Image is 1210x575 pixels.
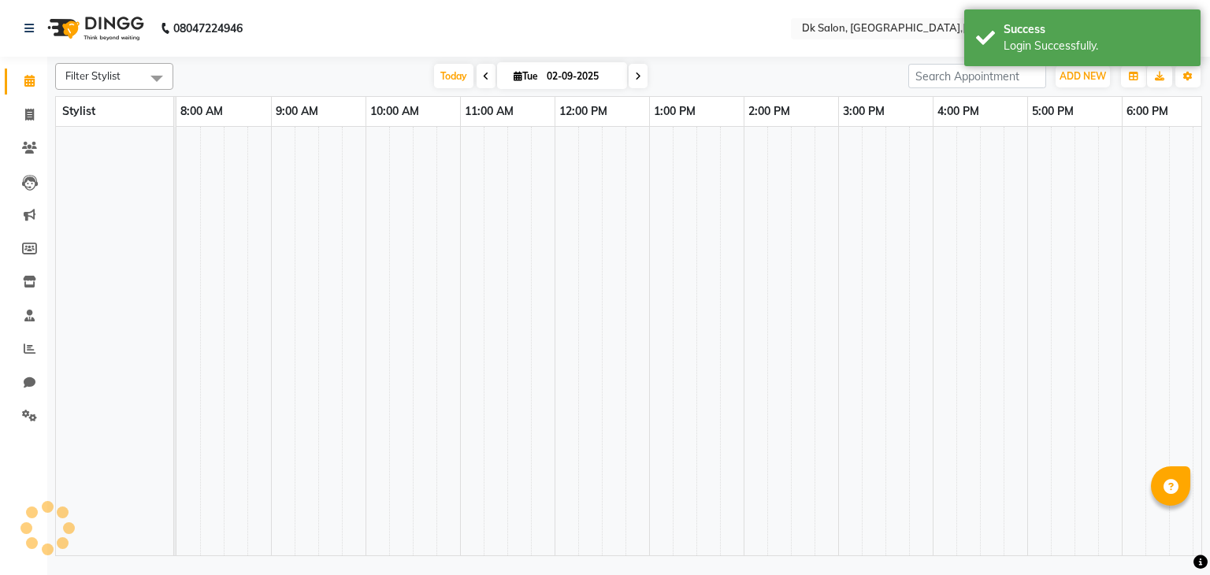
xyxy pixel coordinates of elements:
span: Filter Stylist [65,69,121,82]
a: 1:00 PM [650,100,700,123]
a: 10:00 AM [366,100,423,123]
a: 4:00 PM [933,100,983,123]
span: ADD NEW [1060,70,1106,82]
img: logo [40,6,148,50]
b: 08047224946 [173,6,243,50]
input: Search Appointment [908,64,1046,88]
a: 11:00 AM [461,100,518,123]
span: Tue [510,70,542,82]
a: 8:00 AM [176,100,227,123]
a: 12:00 PM [555,100,611,123]
input: 2025-09-02 [542,65,621,88]
a: 6:00 PM [1123,100,1172,123]
div: Login Successfully. [1004,38,1189,54]
a: 9:00 AM [272,100,322,123]
a: 3:00 PM [839,100,889,123]
span: Stylist [62,104,95,118]
button: ADD NEW [1056,65,1110,87]
a: 2:00 PM [744,100,794,123]
span: Today [434,64,473,88]
div: Success [1004,21,1189,38]
a: 5:00 PM [1028,100,1078,123]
